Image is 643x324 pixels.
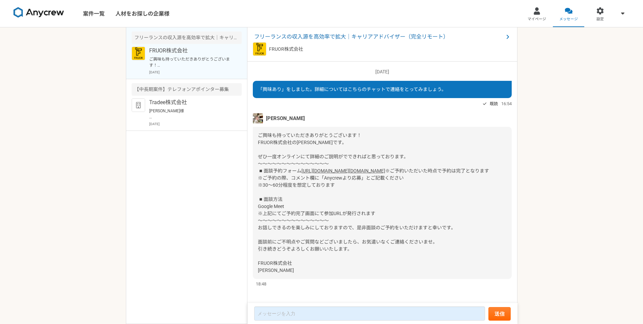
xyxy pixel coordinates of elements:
[132,83,242,96] div: 【中長期案件】テレフォンアポインター募集
[490,100,498,108] span: 既読
[149,70,242,75] p: [DATE]
[258,133,408,173] span: ご興味も持っていただきありがとうございます！ FRUOR株式会社の[PERSON_NAME]です。 ぜひ一度オンラインにて詳細のご説明がでできればと思っております。 〜〜〜〜〜〜〜〜〜〜〜〜〜〜...
[149,121,242,126] p: [DATE]
[132,47,145,60] img: FRUOR%E3%83%AD%E3%82%B3%E3%82%99.png
[253,42,266,56] img: FRUOR%E3%83%AD%E3%82%B3%E3%82%99.png
[149,56,233,68] p: ご興味も持っていただきありがとうございます！ FRUOR株式会社の[PERSON_NAME]です。 ぜひ一度オンラインにて詳細のご説明がでできればと思っております。 〜〜〜〜〜〜〜〜〜〜〜〜〜〜...
[132,31,242,44] div: フリーランスの収入源を高効率で拡大｜キャリアアドバイザー（完全リモート）
[301,168,385,173] a: [URL][DOMAIN_NAME][DOMAIN_NAME]
[253,68,512,75] p: [DATE]
[258,168,489,273] span: ※ご予約いただいた時点で予約は完了となります ※ご予約の際、コメント欄に「Anycrewより応募」とご記載ください ※30〜60分程度を想定しております ◾️面談方法 Google Meet ※...
[149,47,233,55] p: FRUOR株式会社
[488,307,511,321] button: 送信
[266,115,305,122] span: [PERSON_NAME]
[149,98,233,107] p: Tradee株式会社
[269,46,303,53] p: FRUOR株式会社
[253,113,263,123] img: unnamed.jpg
[596,17,604,22] span: 設定
[258,87,446,92] span: 「興味あり」をしました。詳細についてはこちらのチャットで連絡をとってみましょう。
[256,281,266,287] span: 18:48
[501,100,512,107] span: 16:54
[14,7,64,18] img: 8DqYSo04kwAAAAASUVORK5CYII=
[254,33,504,41] span: フリーランスの収入源を高効率で拡大｜キャリアアドバイザー（完全リモート）
[132,98,145,112] img: default_org_logo-42cde973f59100197ec2c8e796e4974ac8490bb5b08a0eb061ff975e4574aa76.png
[559,17,578,22] span: メッセージ
[149,108,233,120] p: [PERSON_NAME]様 この度は弊社求人にご興味を持っていただきありがとうございます。 Tradee株式会社の[PERSON_NAME]と申します。 今回弊社が募っている求人は主に特定技能...
[528,17,546,22] span: マイページ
